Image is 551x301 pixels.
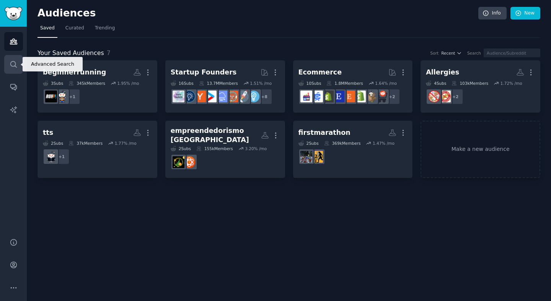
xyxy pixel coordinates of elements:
div: Allergies [426,68,459,77]
a: Startup Founders16Subs13.7MMembers1.51% /mo+8EntrepreneurstartupsEntrepreneurRideAlongSaaSstartup... [165,60,285,113]
img: Dyslexia [45,151,57,163]
div: 1.95 % /mo [117,81,139,86]
img: startup [205,91,217,102]
a: Trending [92,22,117,38]
img: dropship [365,91,377,102]
div: 3 Sub s [43,81,63,86]
img: Entrepreneur [248,91,259,102]
img: Marathon_Training [311,151,323,163]
div: 1.8M Members [326,81,363,86]
div: 37k Members [68,141,103,146]
a: Make a new audience [421,121,540,178]
span: Curated [65,25,84,32]
div: 345k Members [68,81,105,86]
img: firstmarathon [300,151,312,163]
div: Ecommerce [298,68,342,77]
div: 2 Sub s [298,141,319,146]
img: empreendedorismo [173,156,184,168]
div: 369k Members [324,141,361,146]
img: MarketingDigitalBR [183,156,195,168]
div: 2 Sub s [43,141,63,146]
img: beginnerrunning [45,91,57,102]
div: + 2 [447,89,463,105]
img: startups [237,91,249,102]
div: 13.7M Members [199,81,238,86]
span: Recent [441,50,455,56]
img: Etsy [343,91,355,102]
a: Info [478,7,507,20]
a: beginnerrunning3Subs345kMembers1.95% /mo+1C25Kbeginnerrunning [37,60,157,113]
a: tts2Subs37kMembers1.77% /mo+1Dyslexia [37,121,157,178]
h2: Audiences [37,7,478,19]
img: peanutallergy [439,91,451,102]
div: firstmarathon [298,128,350,138]
img: EntrepreneurRideAlong [226,91,238,102]
img: shopify [354,91,366,102]
span: Saved [40,25,55,32]
img: SaaS [215,91,227,102]
img: ecommerce [375,91,387,102]
div: + 1 [64,89,80,105]
div: empreendedorismo [GEOGRAPHIC_DATA] [171,126,261,145]
img: indiehackers [173,91,184,102]
div: beginnerrunning [43,68,106,77]
img: C25K [56,91,68,102]
a: Saved [37,22,57,38]
a: Allergies4Subs103kMembers1.72% /mo+2peanutallergyFoodAllergies [421,60,540,113]
div: 1.47 % /mo [373,141,395,146]
div: 155k Members [196,146,233,151]
img: GummySearch logo [5,7,22,20]
img: ycombinator [194,91,206,102]
a: firstmarathon2Subs369kMembers1.47% /moMarathon_Trainingfirstmarathon [293,121,413,178]
div: 10 Sub s [298,81,321,86]
a: Curated [63,22,87,38]
img: FoodAllergies [428,91,440,102]
span: 7 [107,49,111,57]
div: + 8 [256,89,272,105]
a: empreendedorismo [GEOGRAPHIC_DATA]2Subs155kMembers3.20% /moMarketingDigitalBRempreendedorismo [165,121,285,178]
a: Ecommerce10Subs1.8MMembers1.64% /mo+2ecommercedropshipshopifyEtsyEtsySellersreviewmyshopifyecomme... [293,60,413,113]
img: ecommercemarketing [311,91,323,102]
div: 2 Sub s [171,146,191,151]
div: 1.51 % /mo [250,81,272,86]
div: Startup Founders [171,68,236,77]
span: Your Saved Audiences [37,49,104,58]
div: 103k Members [452,81,488,86]
div: tts [43,128,53,138]
div: 1.64 % /mo [375,81,397,86]
div: 4 Sub s [426,81,446,86]
div: 16 Sub s [171,81,194,86]
img: reviewmyshopify [322,91,334,102]
input: Audience/Subreddit [484,49,540,57]
img: ecommerce_growth [300,91,312,102]
div: + 1 [54,149,70,165]
img: Entrepreneurship [183,91,195,102]
div: 3.20 % /mo [245,146,267,151]
div: Sort [430,50,439,56]
div: Search [467,50,481,56]
button: Recent [441,50,462,56]
div: 1.72 % /mo [500,81,522,86]
div: + 2 [384,89,400,105]
div: 1.77 % /mo [115,141,137,146]
img: EtsySellers [333,91,344,102]
a: New [510,7,540,20]
span: Trending [95,25,115,32]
